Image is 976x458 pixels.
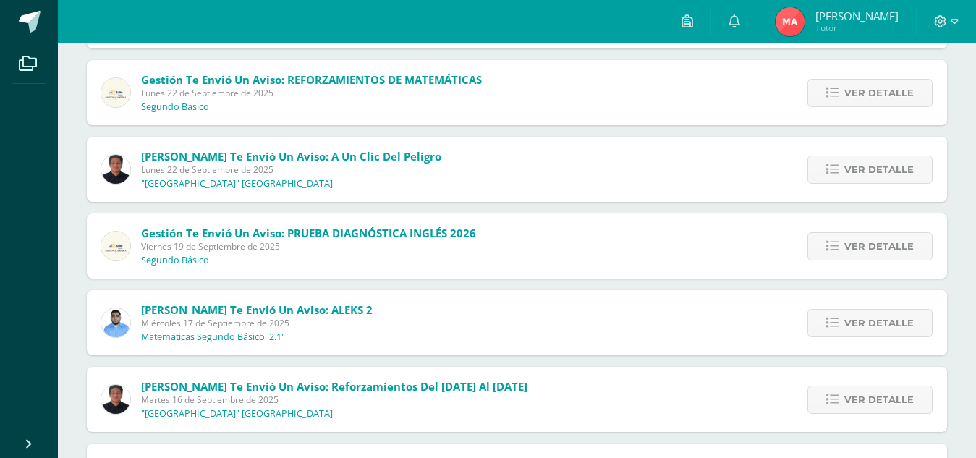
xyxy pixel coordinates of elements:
p: "[GEOGRAPHIC_DATA]" [GEOGRAPHIC_DATA] [141,178,333,190]
img: 54ea75c2c4af8710d6093b43030d56ea.png [101,308,130,337]
span: Tutor [815,22,899,34]
span: Lunes 22 de Septiembre de 2025 [141,87,482,99]
img: 043c04a104ac66df1bda255f1f791ce6.png [776,7,805,36]
span: [PERSON_NAME] te envió un aviso: A un Clic del Peligro [141,149,441,164]
span: Ver detalle [844,310,914,336]
img: eff8bfa388aef6dbf44d967f8e9a2edc.png [101,155,130,184]
span: Ver detalle [844,156,914,183]
span: Ver detalle [844,80,914,106]
p: Segundo Básico [141,255,209,266]
p: Matemáticas Segundo Básico '2.1' [141,331,284,343]
span: Lunes 22 de Septiembre de 2025 [141,164,441,176]
span: Gestión te envió un aviso: REFORZAMIENTOS DE MATEMÁTICAS [141,72,482,87]
img: 47e1dc45136f6f926be621a3607a9b82.png [101,232,130,260]
span: [PERSON_NAME] te envió un aviso: Reforzamientos del [DATE] al [DATE] [141,379,527,394]
span: [PERSON_NAME] te envió un aviso: ALEKS 2 [141,302,373,317]
p: "[GEOGRAPHIC_DATA]" [GEOGRAPHIC_DATA] [141,408,333,420]
span: Ver detalle [844,386,914,413]
span: Gestión te envió un aviso: PRUEBA DIAGNÓSTICA INGLÉS 2026 [141,226,476,240]
img: 47e1dc45136f6f926be621a3607a9b82.png [101,78,130,107]
span: Viernes 19 de Septiembre de 2025 [141,240,476,253]
p: Segundo Básico [141,101,209,113]
span: Ver detalle [844,233,914,260]
span: [PERSON_NAME] [815,9,899,23]
span: Miércoles 17 de Septiembre de 2025 [141,317,373,329]
img: eff8bfa388aef6dbf44d967f8e9a2edc.png [101,385,130,414]
span: Martes 16 de Septiembre de 2025 [141,394,527,406]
